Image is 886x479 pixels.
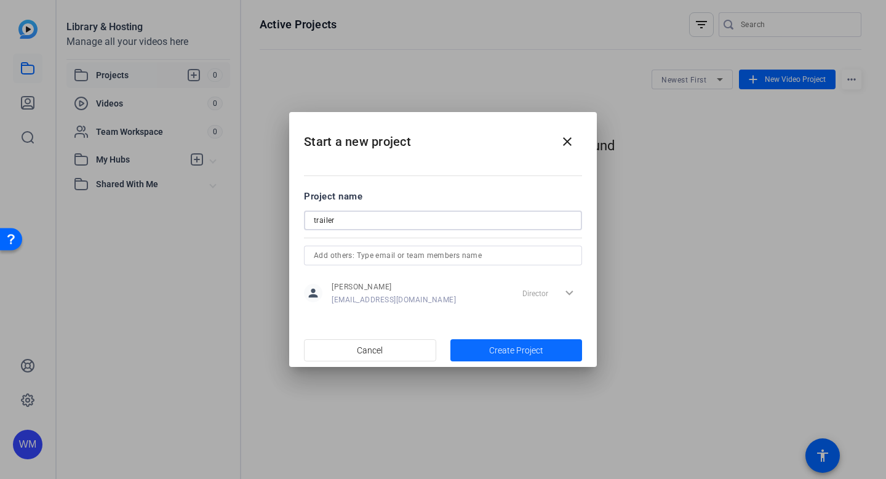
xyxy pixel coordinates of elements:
[304,284,322,302] mat-icon: person
[332,282,456,292] span: [PERSON_NAME]
[489,344,543,357] span: Create Project
[560,134,575,149] mat-icon: close
[357,339,383,362] span: Cancel
[314,248,572,263] input: Add others: Type email or team members name
[314,213,572,228] input: Enter Project Name
[450,339,583,361] button: Create Project
[304,190,582,203] div: Project name
[304,339,436,361] button: Cancel
[289,112,597,162] h2: Start a new project
[332,295,456,305] span: [EMAIL_ADDRESS][DOMAIN_NAME]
